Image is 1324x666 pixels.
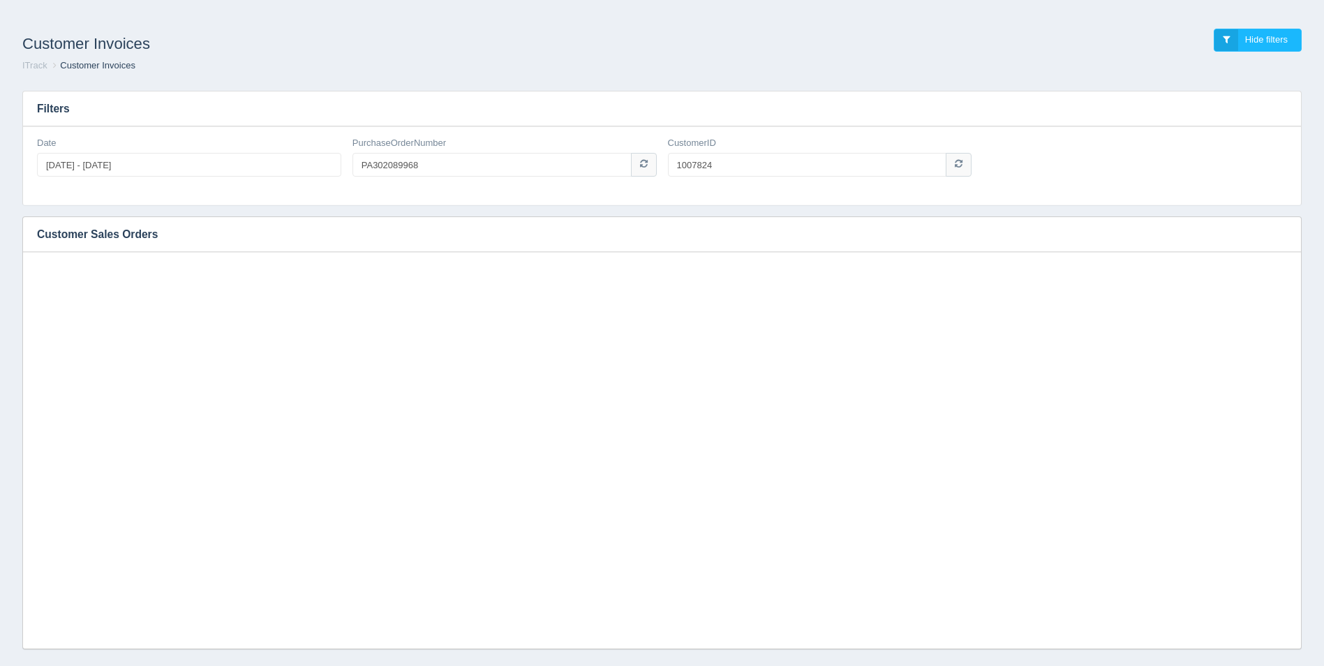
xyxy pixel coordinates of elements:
[22,29,662,59] h1: Customer Invoices
[37,137,56,150] label: Date
[23,91,1301,126] h3: Filters
[1245,34,1288,45] span: Hide filters
[50,59,135,73] li: Customer Invoices
[1214,29,1302,52] a: Hide filters
[352,137,446,150] label: PurchaseOrderNumber
[668,137,716,150] label: CustomerID
[22,60,47,71] a: ITrack
[23,217,1280,252] h3: Customer Sales Orders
